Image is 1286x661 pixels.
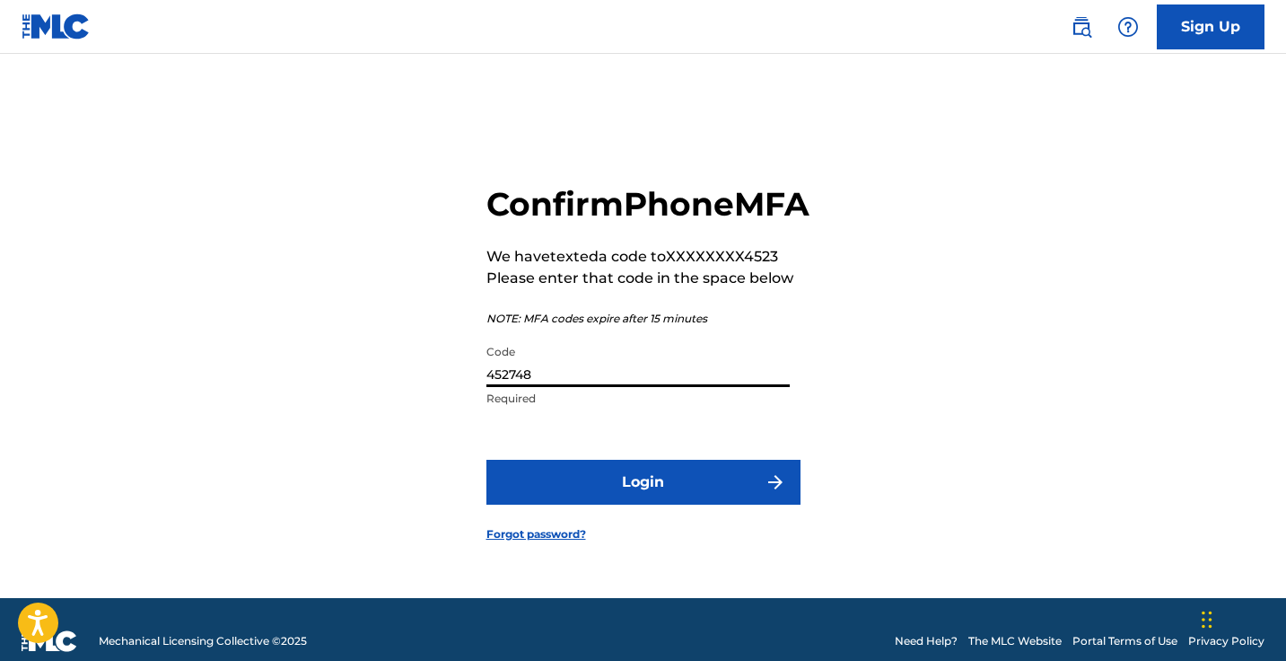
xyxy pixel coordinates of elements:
p: Please enter that code in the space below [486,268,809,289]
img: help [1117,16,1139,38]
h2: Confirm Phone MFA [486,184,809,225]
iframe: Chat Widget [1196,575,1286,661]
div: Help [1110,9,1146,45]
a: Public Search [1063,9,1099,45]
div: Drag [1202,593,1212,647]
span: Mechanical Licensing Collective © 2025 [99,633,307,649]
a: Portal Terms of Use [1072,633,1177,649]
a: Sign Up [1157,4,1264,49]
a: Need Help? [895,633,958,649]
img: logo [22,630,77,652]
p: NOTE: MFA codes expire after 15 minutes [486,311,809,327]
a: Privacy Policy [1188,633,1264,649]
a: Forgot password? [486,526,586,542]
p: Required [486,391,790,407]
img: MLC Logo [22,13,91,40]
p: We have texted a code to XXXXXXXX4523 [486,246,809,268]
button: Login [486,460,800,505]
img: f7272a7cc735f4ea7f67.svg [765,472,786,493]
img: search [1071,16,1092,38]
a: The MLC Website [968,633,1062,649]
